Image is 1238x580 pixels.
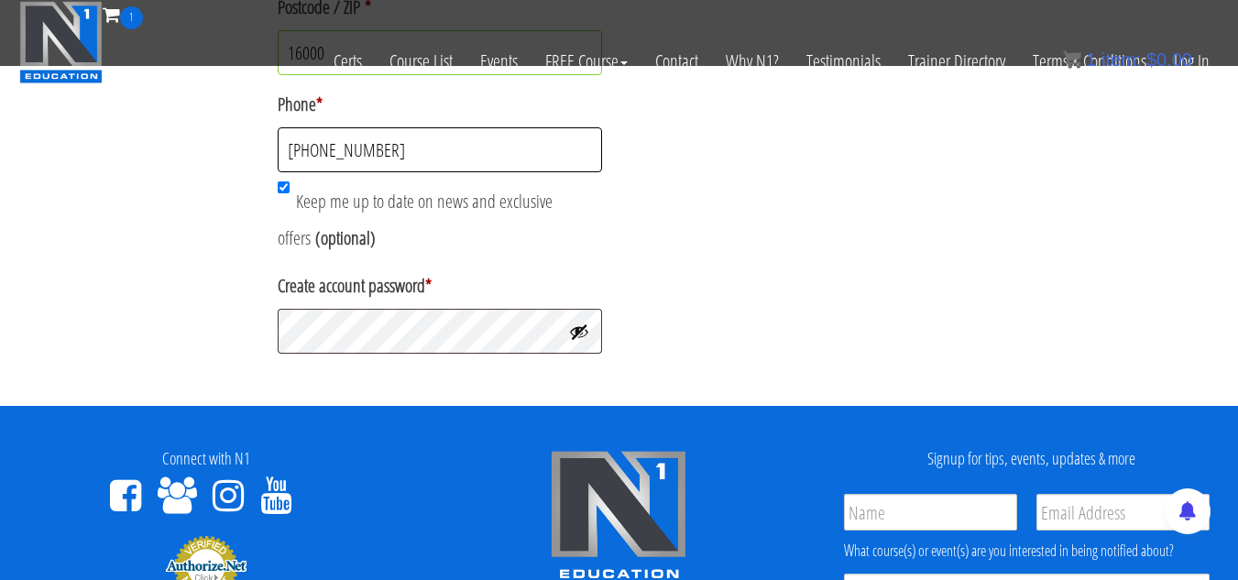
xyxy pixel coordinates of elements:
span: item: [1101,49,1141,70]
a: FREE Course [531,29,641,93]
span: $ [1146,49,1156,70]
input: Name [844,494,1017,531]
h4: Signup for tips, events, updates & more [839,450,1224,468]
label: Phone [278,86,603,123]
a: Testimonials [793,29,894,93]
a: Trainer Directory [894,29,1019,93]
a: Why N1? [712,29,793,93]
span: (optional) [315,225,376,250]
bdi: 0.00 [1146,49,1192,70]
img: icon11.png [1063,50,1081,69]
a: 1 [103,2,143,27]
a: 1 item: $0.00 [1063,49,1192,70]
a: Events [466,29,531,93]
a: Contact [641,29,712,93]
img: n1-education [19,1,103,83]
a: Log In [1160,29,1223,93]
input: Keep me up to date on news and exclusive offers (optional) [278,181,290,193]
a: Terms & Conditions [1019,29,1160,93]
span: 1 [1086,49,1096,70]
label: Create account password [278,268,603,304]
a: Course List [376,29,466,93]
span: 1 [120,6,143,29]
div: What course(s) or event(s) are you interested in being notified about? [844,540,1210,562]
input: Email Address [1036,494,1210,531]
button: Show password [569,322,589,342]
span: Keep me up to date on news and exclusive offers [278,189,553,250]
a: Certs [320,29,376,93]
h4: Connect with N1 [14,450,399,468]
